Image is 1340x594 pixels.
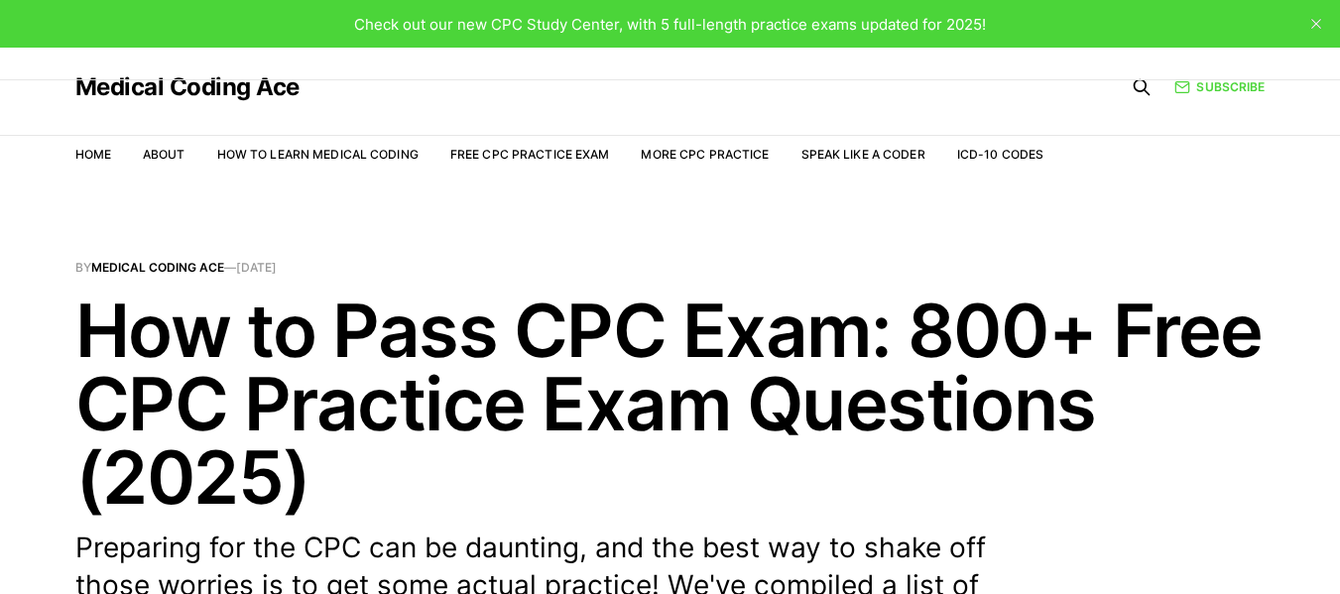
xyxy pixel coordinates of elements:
[801,147,925,162] a: Speak Like a Coder
[91,260,224,275] a: Medical Coding Ace
[75,75,300,99] a: Medical Coding Ace
[957,147,1043,162] a: ICD-10 Codes
[236,260,277,275] time: [DATE]
[354,15,986,34] span: Check out our new CPC Study Center, with 5 full-length practice exams updated for 2025!
[143,147,185,162] a: About
[75,147,111,162] a: Home
[1174,77,1265,96] a: Subscribe
[1017,497,1340,594] iframe: portal-trigger
[217,147,419,162] a: How to Learn Medical Coding
[450,147,610,162] a: Free CPC Practice Exam
[75,262,1266,274] span: By —
[1300,8,1332,40] button: close
[641,147,769,162] a: More CPC Practice
[75,294,1266,514] h1: How to Pass CPC Exam: 800+ Free CPC Practice Exam Questions (2025)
